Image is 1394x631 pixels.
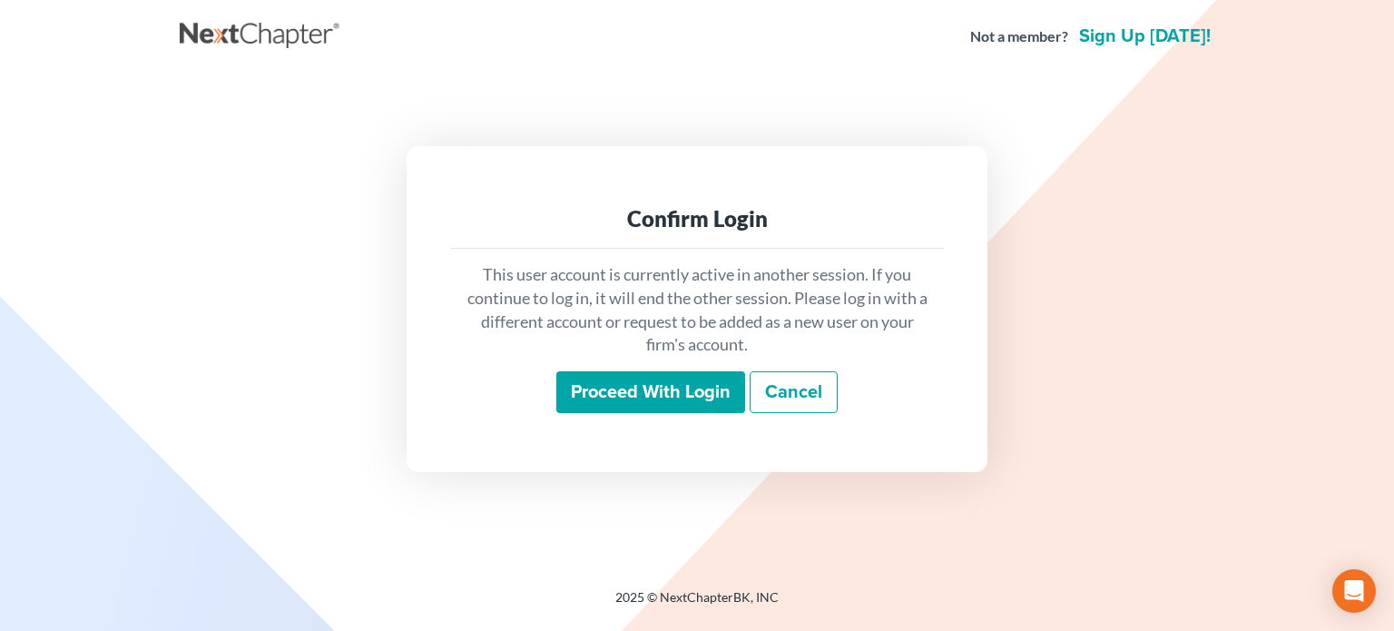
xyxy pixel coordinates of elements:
a: Cancel [750,371,838,413]
div: Confirm Login [465,204,929,233]
div: 2025 © NextChapterBK, INC [180,588,1214,621]
a: Sign up [DATE]! [1075,27,1214,45]
input: Proceed with login [556,371,745,413]
div: Open Intercom Messenger [1332,569,1376,613]
strong: Not a member? [970,26,1068,47]
p: This user account is currently active in another session. If you continue to log in, it will end ... [465,263,929,357]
